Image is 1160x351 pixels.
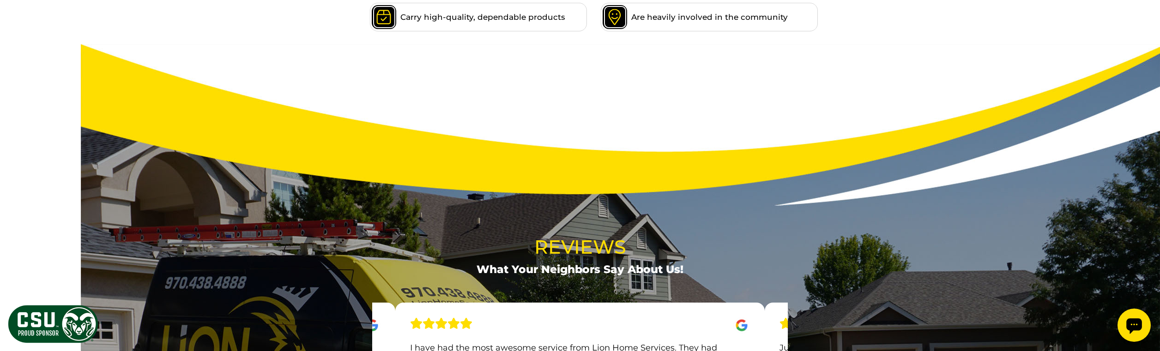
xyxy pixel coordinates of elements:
[400,11,565,24] span: Carry high-quality, dependable products
[534,232,626,261] span: Reviews
[733,317,750,333] img: Google Icon
[477,261,683,277] span: What Your Neighbors Say About Us!
[364,317,381,333] img: Google Icon
[4,4,37,37] div: Open chat widget
[7,304,99,344] img: CSU Sponsor Badge
[631,11,788,24] span: Are heavily involved in the community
